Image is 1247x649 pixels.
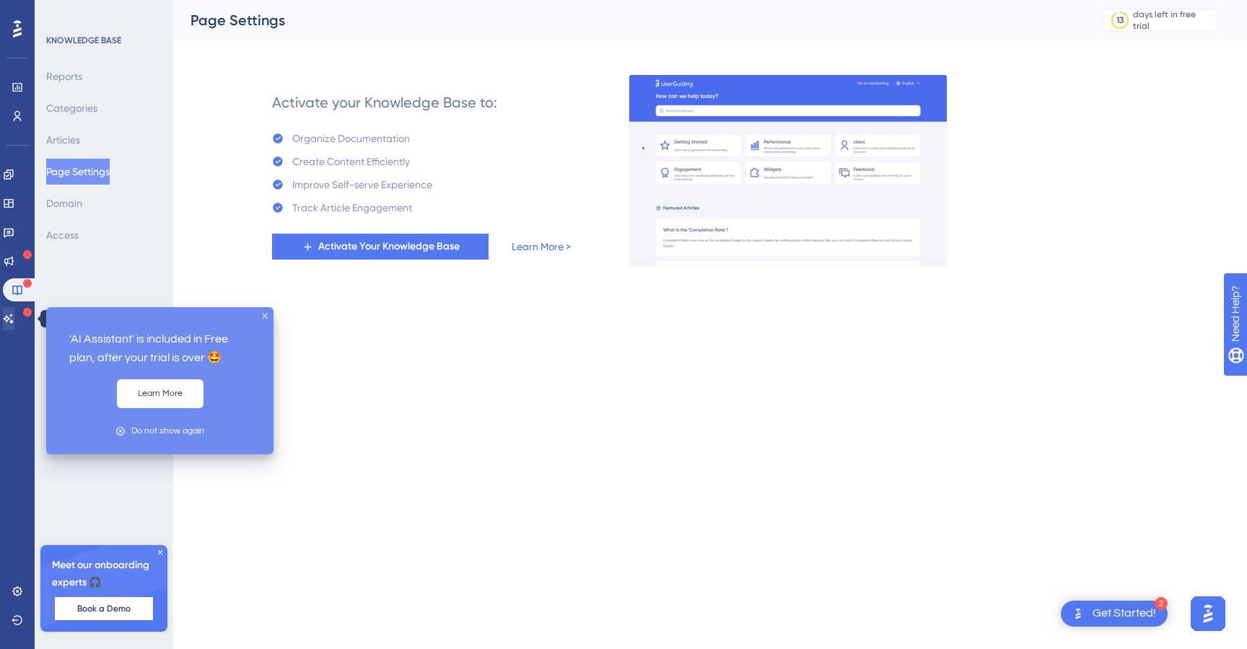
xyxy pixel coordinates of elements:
button: Articles [46,127,80,153]
div: Do not show again [131,424,204,438]
button: Access [46,222,79,248]
a: Learn More > [512,238,571,255]
div: Open Get Started! checklist, remaining modules: 2 [1061,601,1168,627]
div: 2 [1155,597,1168,610]
div: close tooltip [262,313,268,319]
span: Book a Demo [77,603,131,614]
div: 13 [1116,14,1124,26]
div: Track Article Engagement [292,199,412,216]
span: Meet our onboarding experts 🎧 [52,557,156,591]
div: Improve Self-serve Experience [292,176,432,193]
button: Page Settings [46,159,110,185]
div: KNOWLEDGE BASE [46,35,121,46]
button: Categories [46,95,97,121]
div: Activate your Knowledge Base to: [272,92,497,112]
p: 'AI Assistant' is included in Free plan, after your trial is over 🤩 [69,330,250,368]
span: Need Help? [34,4,90,21]
div: Create Content Efficiently [292,153,410,170]
button: Book a Demo [55,597,153,620]
button: Activate Your Knowledge Base [272,234,489,260]
div: Organize Documentation [292,130,410,147]
div: Page Settings [191,10,1067,30]
span: Activate Your Knowledge Base [318,238,460,255]
img: launcher-image-alternative-text [1069,605,1087,622]
div: days left in free trial [1133,9,1213,32]
button: Domain [46,190,82,216]
button: Learn More [117,379,204,408]
div: Get Started! [1093,606,1156,622]
img: a27db7f7ef9877a438c7956077c236be.gif [629,74,948,266]
iframe: UserGuiding AI Assistant Launcher [1186,592,1230,635]
button: Reports [46,63,82,89]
